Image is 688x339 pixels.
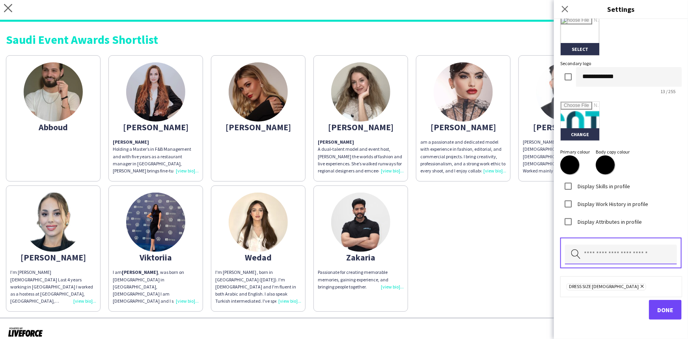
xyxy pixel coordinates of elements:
[215,254,301,261] div: Wedad
[434,62,493,122] img: thumb-68aef1693931f.jpeg
[420,139,506,174] div: am a passionate and dedicated model with experience in fashion, editorial, and commercial project...
[126,193,185,252] img: thumb-962a1663-a474-47b5-a859-d52b7805cf3c.jpg
[113,269,122,275] span: I am
[215,124,301,131] div: [PERSON_NAME]
[560,149,590,155] label: Primary colour
[654,88,682,94] span: 13 / 255
[318,139,404,174] p: A dual‑talent model and event host, [PERSON_NAME] the worlds of fashion and live experiences. She...
[10,124,96,131] div: Abboud
[576,182,630,189] label: Display Skills in profile
[113,124,199,131] div: [PERSON_NAME]
[331,62,390,122] img: thumb-684089f432bbc.jpeg
[331,193,390,252] img: thumb-68aed9d0879d8.jpeg
[420,124,506,131] div: [PERSON_NAME]
[10,269,96,305] div: I’m [PERSON_NAME] [DEMOGRAPHIC_DATA] Last 4 years working in [GEOGRAPHIC_DATA] I worked as a host...
[113,139,199,174] p: Holding a Master’s in F&B Management and with five years as a restaurant manager in [GEOGRAPHIC_D...
[560,60,591,66] label: Secondary logo
[122,269,158,275] b: [PERSON_NAME]
[554,4,688,14] h3: Settings
[126,62,185,122] img: thumb-66b15b8596681.jpeg
[113,269,199,305] div: , was born on [DEMOGRAPHIC_DATA] in [GEOGRAPHIC_DATA],[DEMOGRAPHIC_DATA] I am [DEMOGRAPHIC_DATA] ...
[229,193,288,252] img: thumb-66b1e8f8832d0.jpeg
[229,62,288,122] img: thumb-63c2ec5856aa2.jpeg
[318,139,354,145] strong: [PERSON_NAME]
[569,284,639,290] span: Dress size [DEMOGRAPHIC_DATA]
[113,254,199,261] div: Viktoriia
[576,218,642,225] label: Display Attributes in profile
[6,34,682,45] div: Saudi Event Awards Shortlist
[215,269,301,305] div: I'm [PERSON_NAME] , born in [GEOGRAPHIC_DATA] ([DATE]). I'm [DEMOGRAPHIC_DATA] and I'm fluent in ...
[113,139,149,145] strong: [PERSON_NAME]
[318,254,404,261] div: Zakaria
[649,300,682,320] button: Done
[523,139,609,174] div: [PERSON_NAME] [PERSON_NAME] [DEMOGRAPHIC_DATA] From [DEMOGRAPHIC_DATA] Born and raised in [DEMOGR...
[10,254,96,261] div: [PERSON_NAME]
[8,326,43,337] img: Powered by Liveforce
[657,306,673,314] span: Done
[576,200,648,207] label: Display Work History in profile
[24,62,83,122] img: thumb-67471d0de8fe8.jpeg
[24,193,83,252] img: thumb-68af0adf58264.jpeg
[523,124,609,131] div: [PERSON_NAME]
[318,124,404,131] div: [PERSON_NAME]
[536,62,595,122] img: thumb-68aafad417804.jpeg
[318,269,404,290] div: Passionate for creating memorable memories, gaining experience, and bringing people together.
[596,149,630,155] label: Body copy colour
